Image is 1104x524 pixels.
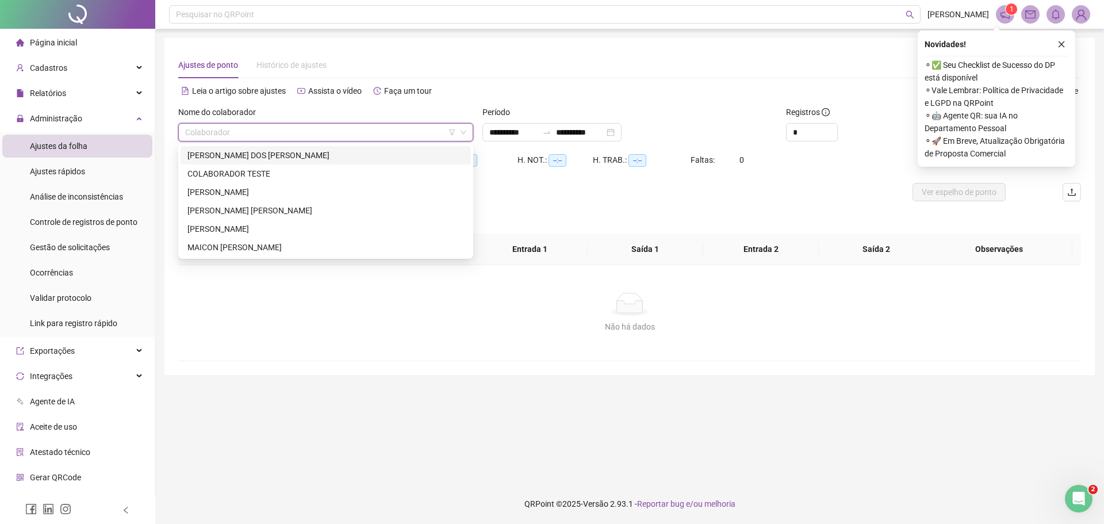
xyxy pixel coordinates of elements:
span: search [906,10,914,19]
div: [PERSON_NAME] [187,186,464,198]
span: linkedin [43,503,54,515]
div: MAICON DE QUEIROZ COSTA [181,238,471,257]
span: down [460,129,467,136]
div: [PERSON_NAME] DOS [PERSON_NAME] [187,149,464,162]
img: 89628 [1072,6,1090,23]
div: COLABORADOR TESTE [181,165,471,183]
span: --:-- [549,154,566,167]
span: Cadastros [30,63,67,72]
span: user-add [16,64,24,72]
span: notification [1000,9,1010,20]
span: upload [1067,188,1076,197]
span: ⚬ 🚀 Em Breve, Atualização Obrigatória de Proposta Comercial [925,135,1068,160]
label: Nome do colaborador [178,106,263,118]
span: filter [448,129,455,136]
th: Entrada 1 [472,234,588,265]
span: Assista o vídeo [308,86,362,95]
span: ⚬ 🤖 Agente QR: sua IA no Departamento Pessoal [925,109,1068,135]
sup: 1 [1006,3,1017,15]
span: left [122,506,130,514]
span: 2 [1088,485,1098,494]
span: Atestado técnico [30,447,90,457]
span: youtube [297,87,305,95]
span: history [373,87,381,95]
span: lock [16,114,24,123]
div: HE 3: [443,154,517,167]
span: Novidades ! [925,38,966,51]
span: qrcode [16,473,24,481]
span: file [16,89,24,97]
span: Versão [583,499,608,508]
div: IRMA RIBEIRO DE FRANÇA [181,201,471,220]
span: info-circle [822,108,830,116]
footer: QRPoint © 2025 - 2.93.1 - [155,484,1104,524]
span: Controle de registros de ponto [30,217,137,227]
span: Aceite de uso [30,422,77,431]
span: Faça um tour [384,86,432,95]
div: MAICON [PERSON_NAME] [187,241,464,254]
span: audit [16,423,24,431]
div: H. NOT.: [517,154,593,167]
span: --:-- [628,154,646,167]
span: Ajustes de ponto [178,60,238,70]
span: instagram [60,503,71,515]
div: CAROLINE MONTEIRO DOS SANTOS [181,146,471,165]
span: Relatórios [30,89,66,98]
span: Gerar QRCode [30,473,81,482]
button: Ver espelho de ponto [913,183,1006,201]
label: Período [482,106,517,118]
span: ⚬ ✅ Seu Checklist de Sucesso do DP está disponível [925,59,1068,84]
span: export [16,347,24,355]
span: Agente de IA [30,397,75,406]
span: Validar protocolo [30,293,91,303]
span: Link para registro rápido [30,319,117,328]
span: Página inicial [30,38,77,47]
div: H. TRAB.: [593,154,691,167]
span: swap-right [542,128,551,137]
div: [PERSON_NAME] [187,223,464,235]
th: Observações [926,234,1072,265]
span: Histórico de ajustes [256,60,327,70]
th: Saída 1 [588,234,703,265]
span: Observações [935,243,1063,255]
div: ELISABETE ALVES TEIXEIRA [181,183,471,201]
span: solution [16,448,24,456]
span: Ocorrências [30,268,73,277]
span: to [542,128,551,137]
span: Ajustes rápidos [30,167,85,176]
span: Integrações [30,372,72,381]
span: [PERSON_NAME] [927,8,989,21]
span: Ajustes da folha [30,141,87,151]
iframe: Intercom live chat [1065,485,1092,512]
span: Exportações [30,346,75,355]
span: Reportar bug e/ou melhoria [637,499,735,508]
span: home [16,39,24,47]
div: COLABORADOR TESTE [187,167,464,180]
span: close [1057,40,1065,48]
span: facebook [25,503,37,515]
span: Registros [786,106,830,118]
div: JESSICA RODRIGUES DA SILVA COSTA [181,220,471,238]
span: bell [1051,9,1061,20]
th: Saída 2 [819,234,934,265]
span: Leia o artigo sobre ajustes [192,86,286,95]
span: Gestão de solicitações [30,243,110,252]
div: [PERSON_NAME] [PERSON_NAME] [187,204,464,217]
span: sync [16,372,24,380]
span: mail [1025,9,1036,20]
span: 1 [1010,5,1014,13]
span: Faltas: [691,155,716,165]
span: file-text [181,87,189,95]
span: ⚬ Vale Lembrar: Política de Privacidade e LGPD na QRPoint [925,84,1068,109]
span: Análise de inconsistências [30,192,123,201]
span: Administração [30,114,82,123]
div: Não há dados [192,320,1067,333]
span: 0 [739,155,744,165]
th: Entrada 2 [703,234,819,265]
